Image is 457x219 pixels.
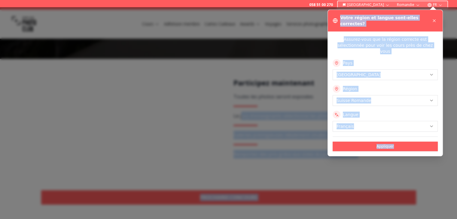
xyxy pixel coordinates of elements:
label: Langue [343,112,358,118]
label: Pays [343,60,352,66]
label: Région [343,86,357,92]
button: FR [425,1,445,8]
p: Assurez-vous que la région correcte est sélectionnée pour voir les cours près de chez vous [333,36,438,54]
a: 058 51 00 270 [309,2,333,7]
button: Appliquer [333,142,438,151]
h3: Votre région et langue sont-elles correctes? [340,15,431,27]
button: [GEOGRAPHIC_DATA] [340,1,392,8]
button: Romandie [395,1,422,8]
